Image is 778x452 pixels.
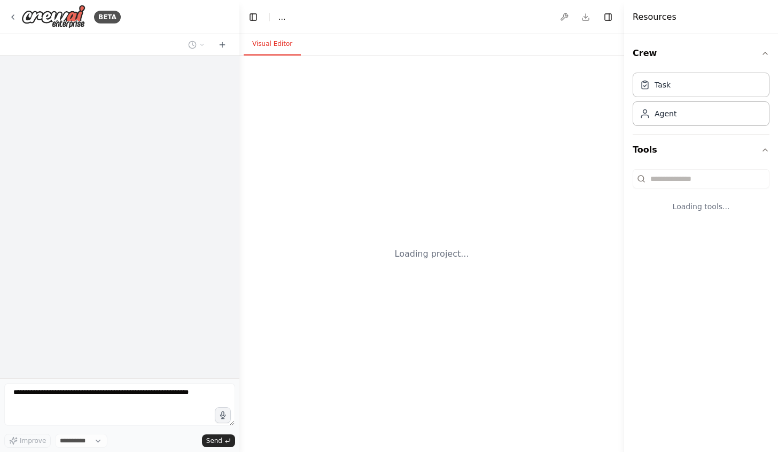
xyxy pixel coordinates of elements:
[633,135,769,165] button: Tools
[206,437,222,445] span: Send
[184,38,209,51] button: Switch to previous chat
[21,5,85,29] img: Logo
[215,407,231,423] button: Click to speak your automation idea
[395,248,469,260] div: Loading project...
[4,434,51,448] button: Improve
[601,10,616,25] button: Hide right sidebar
[20,437,46,445] span: Improve
[633,38,769,68] button: Crew
[633,11,676,23] h4: Resources
[633,165,769,229] div: Tools
[655,108,676,119] div: Agent
[246,10,261,25] button: Hide left sidebar
[633,193,769,220] div: Loading tools...
[655,80,671,90] div: Task
[278,12,285,22] nav: breadcrumb
[202,434,235,447] button: Send
[94,11,121,23] div: BETA
[633,68,769,134] div: Crew
[244,33,301,55] button: Visual Editor
[214,38,231,51] button: Start a new chat
[278,12,285,22] span: ...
